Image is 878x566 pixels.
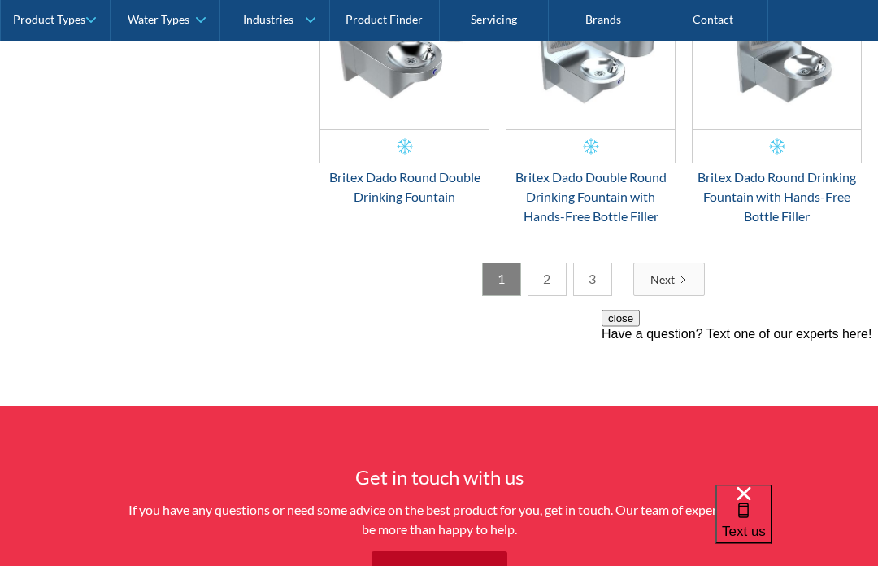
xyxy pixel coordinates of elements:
[319,168,489,207] div: Britex Dado Round Double Drinking Fountain
[243,13,293,27] div: Industries
[715,485,878,566] iframe: podium webchat widget bubble
[128,13,189,27] div: Water Types
[122,464,756,493] h4: Get in touch with us
[319,263,862,297] div: List
[122,501,756,540] p: If you have any questions or need some advice on the best product for you, get in touch. Our team...
[482,263,521,297] a: 1
[506,168,676,227] div: Britex Dado Double Round Drinking Fountain with Hands-Free Bottle Filler
[602,310,878,505] iframe: podium webchat widget prompt
[650,272,675,289] div: Next
[573,263,612,297] a: 3
[13,13,85,27] div: Product Types
[528,263,567,297] a: 2
[633,263,705,297] a: Next Page
[692,168,862,227] div: Britex Dado Round Drinking Fountain with Hands-Free Bottle Filler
